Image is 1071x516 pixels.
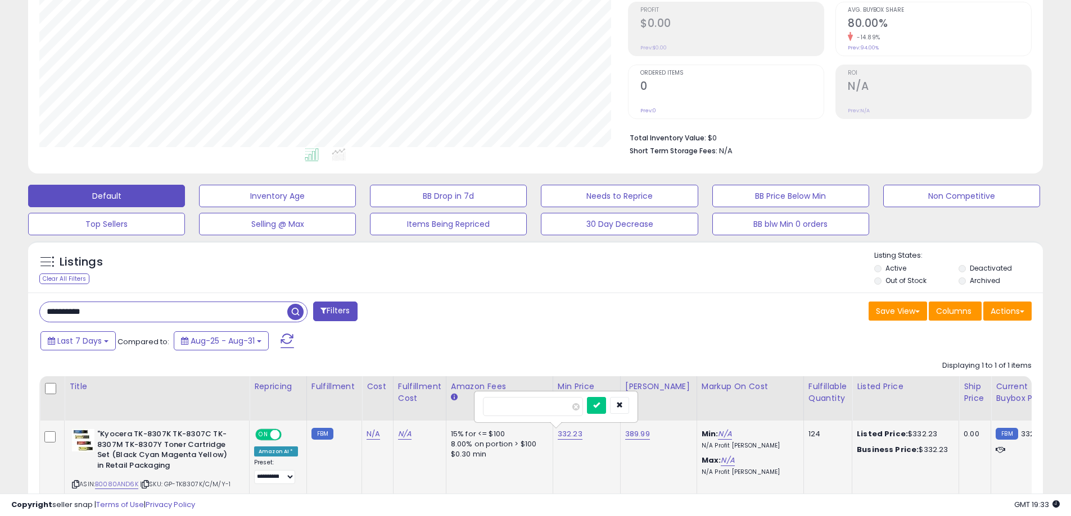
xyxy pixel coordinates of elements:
div: Listed Price [857,381,954,392]
h2: $0.00 [640,17,824,32]
span: Avg. Buybox Share [848,7,1031,13]
span: Aug-25 - Aug-31 [191,335,255,346]
div: Displaying 1 to 1 of 1 items [942,360,1032,371]
p: Listing States: [874,250,1043,261]
b: Min: [702,428,718,439]
small: Amazon Fees. [451,392,458,403]
b: Max: [702,455,721,465]
button: Top Sellers [28,213,185,235]
button: 30 Day Decrease [541,213,698,235]
div: $332.23 [857,429,950,439]
a: Privacy Policy [146,499,195,510]
div: Amazon AI * [254,446,298,456]
div: $0.30 min [451,449,544,459]
h2: 0 [640,80,824,95]
h5: Listings [60,254,103,270]
small: FBM [996,428,1018,440]
button: Columns [929,302,982,321]
div: Title [69,381,245,392]
div: Clear All Filters [39,273,89,284]
label: Deactivated [970,263,1012,273]
b: Short Term Storage Fees: [630,146,717,156]
a: N/A [398,428,412,440]
img: 41SWn2JTO-L._SL40_.jpg [72,429,94,451]
strong: Copyright [11,499,52,510]
span: | SKU: GP-TK8307K/C/M/Y-1 [140,480,231,488]
p: N/A Profit [PERSON_NAME] [702,442,795,450]
div: 0.00 [964,429,982,439]
small: Prev: 94.00% [848,44,879,51]
button: BB Price Below Min [712,185,869,207]
button: Actions [983,302,1032,321]
div: 124 [808,429,843,439]
div: Cost [367,381,388,392]
button: Needs to Reprice [541,185,698,207]
a: N/A [721,455,734,466]
div: Fulfillable Quantity [808,381,847,404]
div: Repricing [254,381,302,392]
button: Last 7 Days [40,331,116,350]
div: Fulfillment [311,381,357,392]
label: Out of Stock [885,276,927,285]
span: ON [256,430,270,440]
span: Compared to: [118,336,169,347]
div: Amazon Fees [451,381,548,392]
small: FBM [311,428,333,440]
label: Archived [970,276,1000,285]
div: seller snap | | [11,500,195,510]
small: -14.89% [853,33,880,42]
th: The percentage added to the cost of goods (COGS) that forms the calculator for Min & Max prices. [697,376,803,421]
button: Aug-25 - Aug-31 [174,331,269,350]
button: Items Being Repriced [370,213,527,235]
div: Min Price [558,381,616,392]
li: $0 [630,130,1023,144]
b: Listed Price: [857,428,908,439]
button: Filters [313,302,357,321]
span: Last 7 Days [57,335,102,346]
button: Save View [869,302,927,321]
button: Non Competitive [883,185,1040,207]
a: B0080AND6K [95,480,138,489]
a: Terms of Use [96,499,144,510]
span: 332.23 [1021,428,1046,439]
button: BB Drop in 7d [370,185,527,207]
div: Markup on Cost [702,381,799,392]
span: OFF [280,430,298,440]
div: [PERSON_NAME] [625,381,692,392]
div: 15% for <= $100 [451,429,544,439]
div: Current Buybox Price [996,381,1054,404]
span: Columns [936,305,971,317]
span: 2025-09-8 19:33 GMT [1014,499,1060,510]
span: Profit [640,7,824,13]
b: Total Inventory Value: [630,133,706,143]
button: BB blw Min 0 orders [712,213,869,235]
b: Business Price: [857,444,919,455]
button: Inventory Age [199,185,356,207]
div: Ship Price [964,381,986,404]
div: 8.00% on portion > $100 [451,439,544,449]
p: N/A Profit [PERSON_NAME] [702,468,795,476]
a: 389.99 [625,428,650,440]
h2: N/A [848,80,1031,95]
span: ROI [848,70,1031,76]
h2: 80.00% [848,17,1031,32]
button: Default [28,185,185,207]
small: Prev: 0 [640,107,656,114]
div: Preset: [254,459,298,484]
small: Prev: N/A [848,107,870,114]
small: Prev: $0.00 [640,44,667,51]
label: Active [885,263,906,273]
a: 332.23 [558,428,582,440]
b: "Kyocera TK-8307K TK-8307C TK-8307M TK-8307Y Toner Cartridge Set (Black Cyan Magenta Yellow) in R... [97,429,234,473]
a: N/A [718,428,731,440]
a: N/A [367,428,380,440]
div: $332.23 [857,445,950,455]
span: N/A [719,145,733,156]
button: Selling @ Max [199,213,356,235]
div: Fulfillment Cost [398,381,441,404]
span: Ordered Items [640,70,824,76]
